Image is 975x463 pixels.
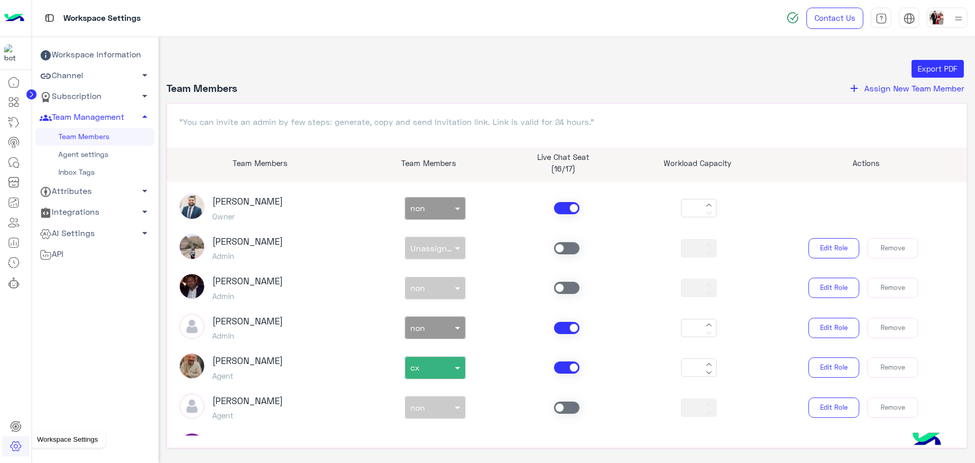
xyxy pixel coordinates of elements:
p: Team Members [369,157,488,169]
button: Export PDF [912,60,964,78]
img: tab [903,13,915,24]
img: picture [179,353,205,379]
h5: Agent [212,371,283,380]
p: Actions [772,157,959,169]
img: Logo [4,8,24,29]
h5: Owner [212,212,283,221]
img: hulul-logo.png [909,422,945,458]
button: Edit Role [808,238,859,258]
h5: Agent [212,411,283,420]
h5: Admin [212,251,283,260]
span: API [40,248,63,261]
span: Export PDF [918,64,957,73]
span: arrow_drop_down [139,185,151,197]
img: picture [179,194,205,219]
img: picture [179,274,205,299]
button: Edit Role [808,357,859,378]
p: Team Members [167,157,354,169]
span: arrow_drop_down [139,227,151,239]
a: Inbox Tags [36,163,154,181]
img: 1403182699927242 [4,44,22,62]
h3: [PERSON_NAME] [212,316,283,327]
img: userImage [929,10,944,24]
a: Team Management [36,107,154,128]
h5: Admin [212,291,283,301]
a: API [36,244,154,264]
h3: [PERSON_NAME] [212,435,283,446]
span: arrow_drop_down [139,69,151,81]
span: arrow_drop_up [139,111,151,123]
i: add [848,82,860,94]
button: Edit Role [808,398,859,418]
a: Agent settings [36,146,154,163]
a: Attributes [36,181,154,202]
img: profile [952,12,965,25]
a: AI Settings [36,223,154,244]
span: arrow_drop_down [139,206,151,218]
img: picture [179,234,205,259]
p: (16/17) [503,163,623,175]
p: Workspace Settings [63,12,141,25]
button: Edit Role [808,278,859,298]
img: defaultAdmin.png [179,314,205,339]
div: Workspace Settings [29,432,106,448]
h5: Admin [212,331,283,340]
a: Workspace Information [36,45,154,65]
h4: Team Members [167,82,237,95]
a: Channel [36,65,154,86]
p: Live Chat Seat [503,151,623,163]
button: Remove [867,318,918,338]
button: Remove [867,357,918,378]
a: Contact Us [806,8,863,29]
a: Subscription [36,86,154,107]
img: tab [875,13,887,24]
button: Edit Role [808,318,859,338]
a: Integrations [36,202,154,223]
button: Remove [867,278,918,298]
h3: [PERSON_NAME] [212,276,283,287]
button: Remove [867,398,918,418]
h3: [PERSON_NAME] [212,355,283,367]
p: Workload Capacity [638,157,757,169]
span: non [410,323,425,333]
img: tab [43,12,56,24]
img: defaultAdmin.png [179,393,205,419]
span: Assign New Team Member [864,83,964,93]
h3: [PERSON_NAME] [212,236,283,247]
a: Team Members [36,128,154,146]
h3: [PERSON_NAME] [212,395,283,407]
span: arrow_drop_down [139,90,151,102]
img: spinner [787,12,799,24]
a: tab [871,8,891,29]
button: Remove [867,238,918,258]
p: "You can invite an admin by few steps: generate, copy and send Invitation link. Link is valid for... [179,116,955,128]
img: ACg8ocLda9S1SCvSr9VZ3JuqfRZCF8keLUnoALKb60wZ1a7xKw44Jw=s96-c [179,433,205,458]
button: addAssign New Team Member [845,82,967,95]
h3: [PERSON_NAME] [212,196,283,207]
